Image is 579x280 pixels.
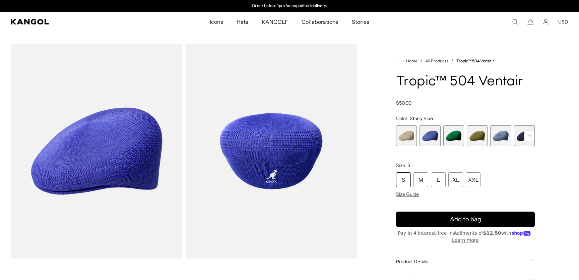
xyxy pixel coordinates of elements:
button: Cart [527,19,533,25]
label: Masters Green [443,125,464,146]
span: $50.00 [396,100,411,106]
h1: Tropic™ 504 Ventair [396,74,535,89]
div: 2 of 2 [220,3,359,9]
div: 3 of 22 [443,125,464,146]
li: / [448,57,453,65]
a: All Products [425,59,448,63]
div: S [396,172,411,187]
slideshow-component: Announcement bar [220,3,359,9]
div: Announcement [220,3,359,9]
a: Hats [230,12,255,32]
label: Starry Blue [420,125,440,146]
a: Icons [203,12,230,32]
span: Size [396,162,405,168]
div: 6 of 22 [514,125,535,146]
button: Add to bag [396,212,535,227]
span: Hats [237,12,248,32]
a: KANGOLF [255,12,295,32]
span: Home [405,59,417,63]
div: 4 of 22 [467,125,488,146]
span: Product Details [396,259,527,265]
nav: breadcrumbs [396,57,535,65]
div: 1 of 22 [396,125,417,146]
div: L [431,172,446,187]
label: DENIM BLUE [490,125,511,146]
span: Collaborations [302,12,338,32]
span: Icons [210,12,223,32]
div: XXL [466,172,480,187]
a: Home [399,58,417,64]
div: XL [448,172,463,187]
li: / [417,57,423,65]
span: Starry Blue [410,115,433,121]
label: Green [467,125,488,146]
div: M [413,172,428,187]
a: Account [543,19,549,25]
a: Collaborations [295,12,345,32]
span: S [407,162,410,168]
button: USD [558,19,568,25]
img: color-starry-blue [11,44,183,259]
span: Color [396,115,407,121]
a: Stories [345,12,376,32]
span: Add to bag [450,215,481,224]
summary: Search here [512,19,518,25]
p: Order before 1pm for expedited delivery. [252,3,327,9]
div: 5 of 22 [490,125,511,146]
a: Tropic™ 504 Ventair [456,59,495,63]
div: 2 of 22 [420,125,440,146]
label: Beige [396,125,417,146]
a: Kangol [11,19,139,24]
img: color-starry-blue [185,44,357,259]
span: Size Guide [396,191,419,197]
span: KANGOLF [262,12,288,32]
span: Stories [352,12,369,32]
label: Navy [514,125,535,146]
